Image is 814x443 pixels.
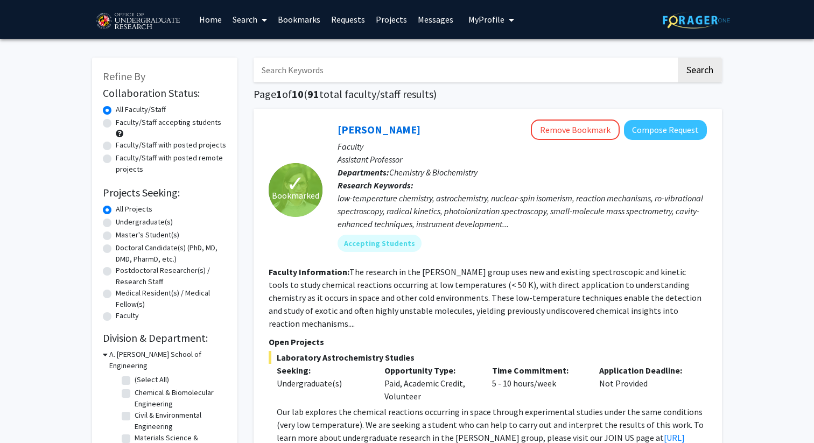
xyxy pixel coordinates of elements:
[116,287,227,310] label: Medical Resident(s) / Medical Fellow(s)
[92,8,183,35] img: University of Maryland Logo
[389,167,478,178] span: Chemistry & Biochemistry
[326,1,370,38] a: Requests
[468,14,504,25] span: My Profile
[338,192,707,230] div: low-temperature chemistry, astrochemistry, nuclear-spin isomerism, reaction mechanisms, ro-vibrat...
[116,117,221,128] label: Faculty/Staff accepting students
[269,266,701,329] fg-read-more: The research in the [PERSON_NAME] group uses new and existing spectroscopic and kinetic tools to ...
[286,178,305,189] span: ✓
[492,364,584,377] p: Time Commitment:
[307,87,319,101] span: 91
[109,349,227,371] h3: A. [PERSON_NAME] School of Engineering
[484,364,592,403] div: 5 - 10 hours/week
[135,387,224,410] label: Chemical & Biomolecular Engineering
[194,1,227,38] a: Home
[116,104,166,115] label: All Faculty/Staff
[103,332,227,344] h2: Division & Department:
[272,1,326,38] a: Bookmarks
[254,88,722,101] h1: Page of ( total faculty/staff results)
[277,377,368,390] div: Undergraduate(s)
[338,123,420,136] a: [PERSON_NAME]
[599,364,691,377] p: Application Deadline:
[135,410,224,432] label: Civil & Environmental Engineering
[116,242,227,265] label: Doctoral Candidate(s) (PhD, MD, DMD, PharmD, etc.)
[269,266,349,277] b: Faculty Information:
[116,152,227,175] label: Faculty/Staff with posted remote projects
[531,119,620,140] button: Remove Bookmark
[678,58,722,82] button: Search
[663,12,730,29] img: ForagerOne Logo
[269,335,707,348] p: Open Projects
[272,189,319,202] span: Bookmarked
[338,153,707,166] p: Assistant Professor
[227,1,272,38] a: Search
[116,229,179,241] label: Master's Student(s)
[338,140,707,153] p: Faculty
[116,216,173,228] label: Undergraduate(s)
[624,120,707,140] button: Compose Request to Leah Dodson
[384,364,476,377] p: Opportunity Type:
[116,203,152,215] label: All Projects
[116,139,226,151] label: Faculty/Staff with posted projects
[103,87,227,100] h2: Collaboration Status:
[338,235,422,252] mat-chip: Accepting Students
[370,1,412,38] a: Projects
[277,364,368,377] p: Seeking:
[269,351,707,364] span: Laboratory Astrochemistry Studies
[591,364,699,403] div: Not Provided
[116,310,139,321] label: Faculty
[276,87,282,101] span: 1
[338,167,389,178] b: Departments:
[254,58,676,82] input: Search Keywords
[103,186,227,199] h2: Projects Seeking:
[116,265,227,287] label: Postdoctoral Researcher(s) / Research Staff
[412,1,459,38] a: Messages
[135,374,169,385] label: (Select All)
[8,395,46,435] iframe: Chat
[376,364,484,403] div: Paid, Academic Credit, Volunteer
[292,87,304,101] span: 10
[103,69,145,83] span: Refine By
[338,180,413,191] b: Research Keywords:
